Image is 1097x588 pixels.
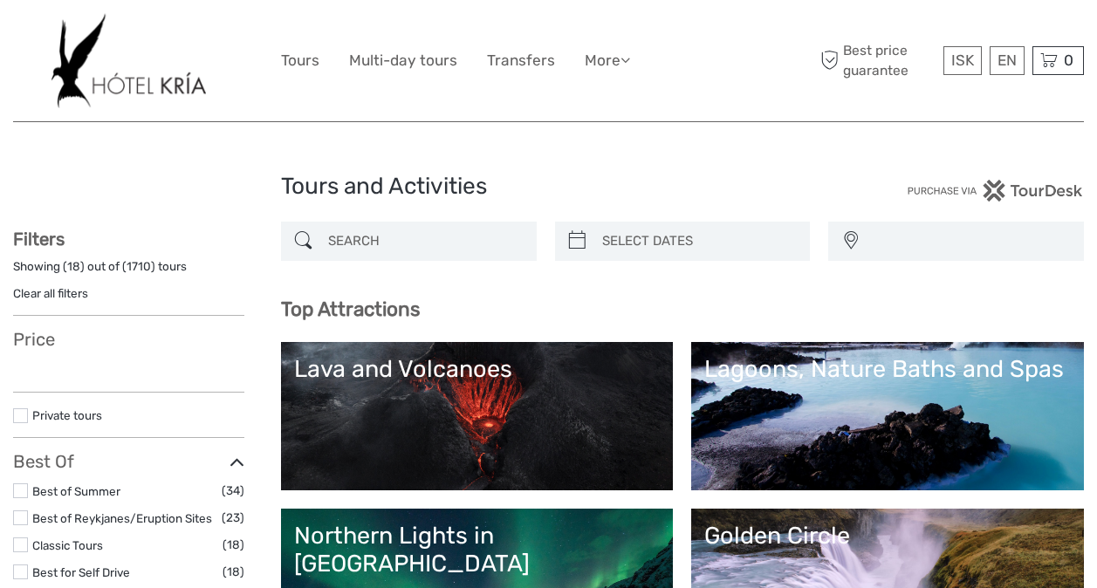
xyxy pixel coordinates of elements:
[13,229,65,250] strong: Filters
[281,173,817,201] h1: Tours and Activities
[704,522,1071,550] div: Golden Circle
[32,511,212,525] a: Best of Reykjanes/Eruption Sites
[127,258,151,275] label: 1710
[32,565,130,579] a: Best for Self Drive
[349,48,457,73] a: Multi-day tours
[816,41,939,79] span: Best price guarantee
[13,258,244,285] div: Showing ( ) out of ( ) tours
[585,48,630,73] a: More
[294,355,661,383] div: Lava and Volcanoes
[67,258,80,275] label: 18
[13,286,88,300] a: Clear all filters
[1061,51,1076,69] span: 0
[32,484,120,498] a: Best of Summer
[294,522,661,578] div: Northern Lights in [GEOGRAPHIC_DATA]
[990,46,1025,75] div: EN
[281,48,319,73] a: Tours
[704,355,1071,477] a: Lagoons, Nature Baths and Spas
[321,226,528,256] input: SEARCH
[951,51,974,69] span: ISK
[13,329,244,350] h3: Price
[223,562,244,582] span: (18)
[13,451,244,472] h3: Best Of
[294,355,661,477] a: Lava and Volcanoes
[281,297,420,321] b: Top Attractions
[222,508,244,528] span: (23)
[907,180,1084,202] img: PurchaseViaTourDesk.png
[32,538,103,552] a: Classic Tours
[223,535,244,555] span: (18)
[595,226,802,256] input: SELECT DATES
[487,48,555,73] a: Transfers
[222,481,244,501] span: (34)
[704,355,1071,383] div: Lagoons, Nature Baths and Spas
[32,408,102,422] a: Private tours
[51,13,206,108] img: 532-e91e591f-ac1d-45f7-9962-d0f146f45aa0_logo_big.jpg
